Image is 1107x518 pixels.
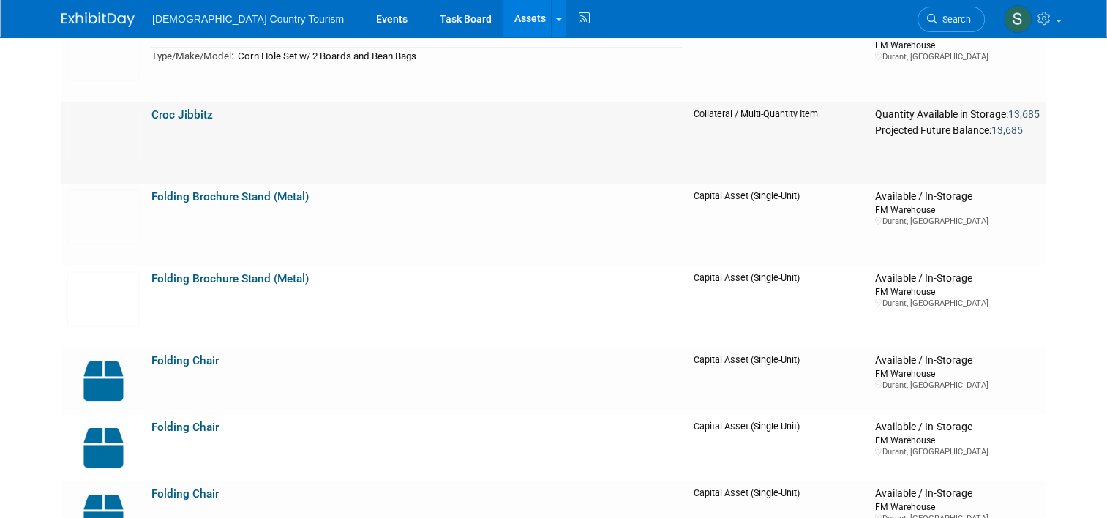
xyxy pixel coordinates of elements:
[688,20,869,102] td: Capital Asset (Single-Unit)
[151,487,219,500] a: Folding Chair
[875,51,1040,62] div: Durant, [GEOGRAPHIC_DATA]
[875,189,1040,203] div: Available / In-Storage
[151,420,219,433] a: Folding Chair
[875,379,1040,390] div: Durant, [GEOGRAPHIC_DATA]
[875,39,1040,51] div: FM Warehouse
[875,367,1040,379] div: FM Warehouse
[151,108,213,121] a: Croc Jibbitz
[875,121,1040,137] div: Projected Future Balance:
[875,203,1040,215] div: FM Warehouse
[233,48,682,64] td: Corn Hole Set w/ 2 Boards and Bean Bags
[1004,5,1032,33] img: Steve Vannier
[918,7,985,32] a: Search
[151,271,309,285] a: Folding Brochure Stand (Metal)
[875,420,1040,433] div: Available / In-Storage
[875,353,1040,367] div: Available / In-Storage
[151,353,219,367] a: Folding Chair
[1008,108,1040,119] span: 13,685
[875,446,1040,457] div: Durant, [GEOGRAPHIC_DATA]
[875,285,1040,297] div: FM Warehouse
[875,271,1040,285] div: Available / In-Storage
[875,500,1040,512] div: FM Warehouse
[151,48,233,64] td: Type/Make/Model:
[991,124,1023,135] span: 13,685
[688,266,869,348] td: Capital Asset (Single-Unit)
[688,348,869,414] td: Capital Asset (Single-Unit)
[875,297,1040,308] div: Durant, [GEOGRAPHIC_DATA]
[875,487,1040,500] div: Available / In-Storage
[688,102,869,184] td: Collateral / Multi-Quantity Item
[67,353,140,408] img: Capital-Asset-Icon-2.png
[688,414,869,481] td: Capital Asset (Single-Unit)
[61,12,135,27] img: ExhibitDay
[688,184,869,266] td: Capital Asset (Single-Unit)
[875,108,1040,121] div: Quantity Available in Storage:
[151,26,221,39] a: Corn Hole Set
[875,215,1040,226] div: Durant, [GEOGRAPHIC_DATA]
[151,189,309,203] a: Folding Brochure Stand (Metal)
[937,14,971,25] span: Search
[875,433,1040,446] div: FM Warehouse
[152,13,344,25] span: [DEMOGRAPHIC_DATA] Country Tourism
[67,420,140,475] img: Capital-Asset-Icon-2.png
